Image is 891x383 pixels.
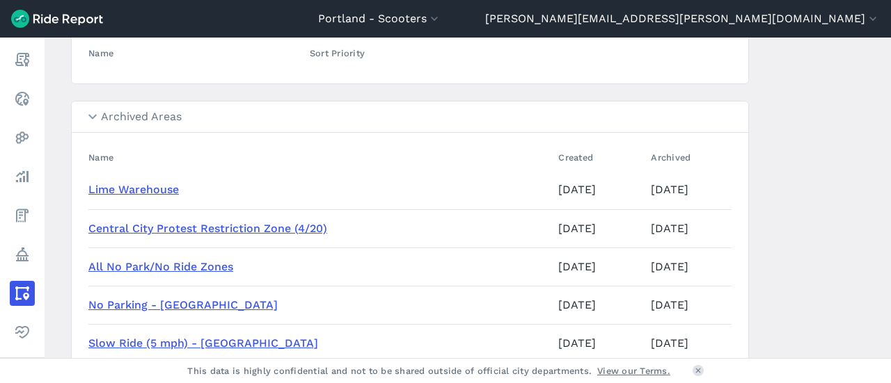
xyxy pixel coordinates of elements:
a: Policy [10,242,35,267]
a: Central City Protest Restriction Zone (4/20) [88,222,327,235]
td: [DATE] [553,247,645,286]
a: Report [10,47,35,72]
a: Analyze [10,164,35,189]
th: Name [88,40,304,67]
th: Created [553,144,645,171]
a: Realtime [10,86,35,111]
td: [DATE] [645,171,732,209]
td: [DATE] [553,324,645,362]
button: Portland - Scooters [318,10,441,27]
a: View our Terms. [597,364,670,377]
th: Archived [645,144,732,171]
a: Health [10,320,35,345]
a: Areas [10,281,35,306]
td: [DATE] [553,286,645,324]
summary: Archived Areas [72,101,748,133]
a: Lime Warehouse [88,183,179,196]
th: Sort Priority [304,40,732,67]
a: No Parking - [GEOGRAPHIC_DATA] [88,298,278,311]
button: [PERSON_NAME][EMAIL_ADDRESS][PERSON_NAME][DOMAIN_NAME] [485,10,880,27]
a: All No Park/No Ride Zones [88,260,233,273]
td: [DATE] [645,324,732,362]
img: Ride Report [11,10,103,28]
td: [DATE] [645,247,732,286]
th: Name [88,144,553,171]
td: [DATE] [645,209,732,247]
td: [DATE] [553,209,645,247]
a: Heatmaps [10,125,35,150]
a: Slow Ride (5 mph) - [GEOGRAPHIC_DATA] [88,336,318,350]
td: [DATE] [645,286,732,324]
td: [DATE] [553,171,645,209]
a: Fees [10,203,35,228]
